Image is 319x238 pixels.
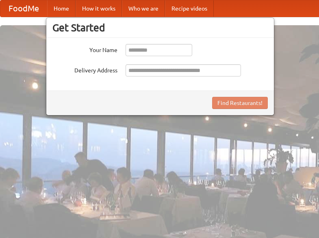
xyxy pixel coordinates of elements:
[47,0,76,17] a: Home
[76,0,122,17] a: How it works
[0,0,47,17] a: FoodMe
[122,0,165,17] a: Who we are
[165,0,214,17] a: Recipe videos
[52,22,268,34] h3: Get Started
[52,64,117,74] label: Delivery Address
[212,97,268,109] button: Find Restaurants!
[52,44,117,54] label: Your Name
